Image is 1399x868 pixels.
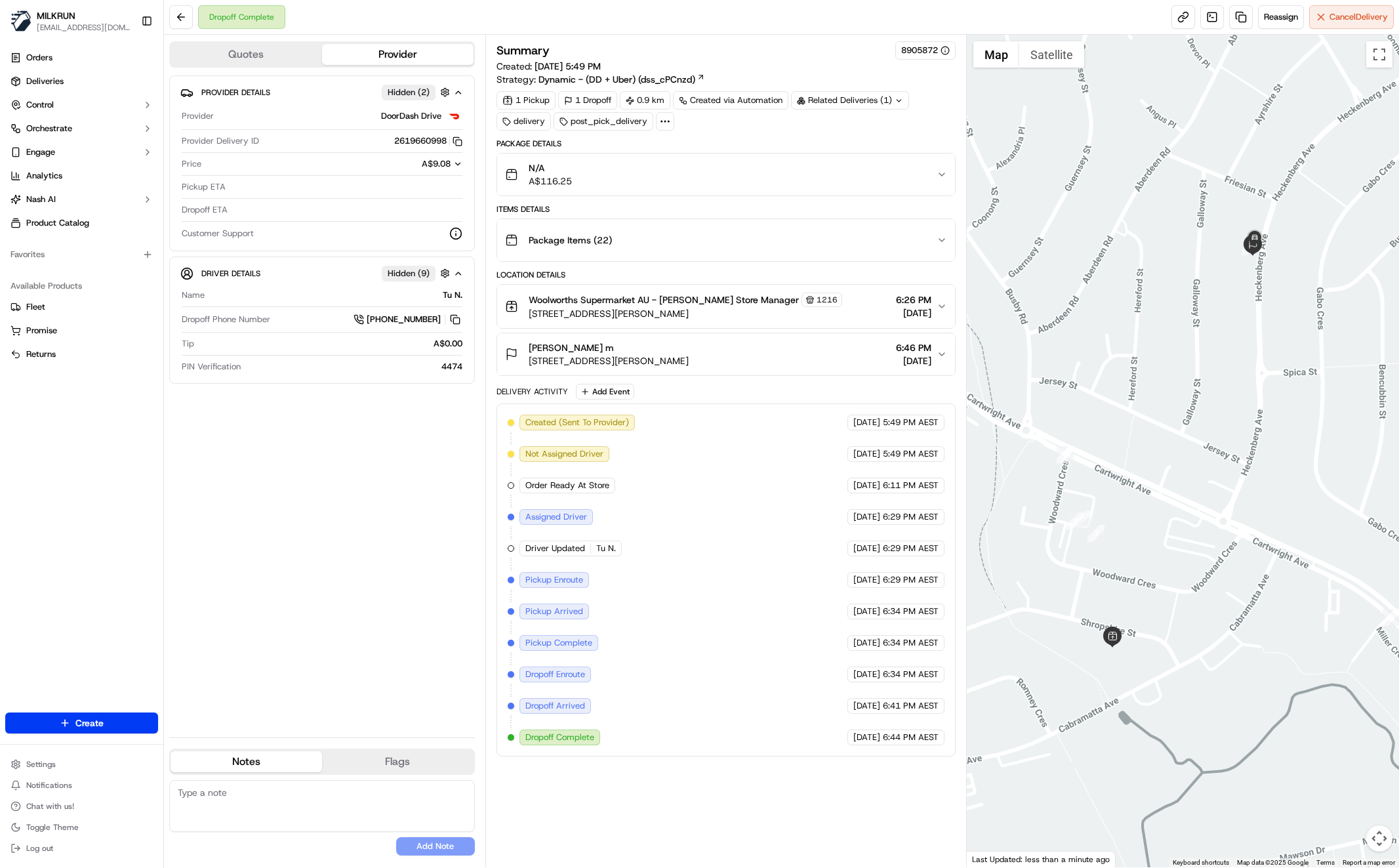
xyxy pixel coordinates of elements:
span: Package Items ( 22 ) [529,234,612,247]
button: N/AA$116.25 [497,154,955,196]
span: Pickup Complete [525,637,592,649]
button: Orchestrate [5,118,158,139]
button: Map camera controls [1366,825,1392,852]
button: Add Event [576,384,634,400]
span: 6:44 PM AEST [883,732,939,743]
div: Favorites [5,244,158,265]
div: Location Details [497,270,956,280]
span: 6:29 PM AEST [883,574,939,586]
div: A$0.00 [199,338,462,350]
span: [STREET_ADDRESS][PERSON_NAME] [529,307,842,320]
span: Tu N. [596,543,616,554]
span: 6:11 PM AEST [883,480,939,491]
div: 3 [1087,525,1105,542]
span: Tip [182,338,194,350]
button: [EMAIL_ADDRESS][DOMAIN_NAME] [37,22,131,33]
span: 6:34 PM AEST [883,606,939,617]
span: Price [182,158,201,170]
span: [DATE] [853,606,880,617]
button: Quotes [171,44,322,65]
span: Map data ©2025 Google [1237,859,1308,866]
span: A$116.25 [529,175,572,188]
img: Google [970,850,1013,867]
span: DoorDash Drive [381,110,441,122]
span: Provider Details [201,87,270,98]
a: Dynamic - (DD + Uber) (dss_cPCnzd) [538,73,705,86]
a: Report a map error [1343,859,1395,866]
span: [DATE] [853,700,880,712]
span: [DATE] [853,543,880,554]
button: Nash AI [5,189,158,210]
a: Returns [10,348,153,360]
span: Pickup Enroute [525,574,583,586]
span: Promise [26,325,57,337]
div: 1 Dropoff [558,91,617,110]
button: Show satellite imagery [1019,41,1084,68]
span: [DATE] 5:49 PM [535,60,601,72]
a: [PHONE_NUMBER] [354,312,462,327]
a: Created via Automation [673,91,788,110]
button: Driver DetailsHidden (9) [180,262,464,284]
span: [DATE] [853,448,880,460]
button: Hidden (2) [382,84,453,100]
span: 5:49 PM AEST [883,417,939,428]
div: Last Updated: less than a minute ago [967,851,1116,867]
span: 5:49 PM AEST [883,448,939,460]
span: Orchestrate [26,123,72,134]
span: [PERSON_NAME] m [529,341,614,354]
span: Cancel Delivery [1329,11,1388,23]
span: Customer Support [182,228,254,239]
button: Toggle Theme [5,818,158,837]
span: Dropoff Arrived [525,700,585,712]
span: Dropoff Phone Number [182,314,270,325]
span: Hidden ( 9 ) [388,268,430,279]
span: Control [26,99,54,111]
span: Fleet [26,301,45,313]
button: MILKRUNMILKRUN[EMAIL_ADDRESS][DOMAIN_NAME] [5,5,136,37]
button: [PERSON_NAME] m[STREET_ADDRESS][PERSON_NAME]6:46 PM[DATE] [497,333,955,375]
button: Notifications [5,776,158,795]
span: Dynamic - (DD + Uber) (dss_cPCnzd) [538,73,695,86]
button: Control [5,94,158,115]
span: [DATE] [853,417,880,428]
span: [DATE] [853,732,880,743]
div: 1 Pickup [497,91,556,110]
span: Dropoff Complete [525,732,594,743]
button: CancelDelivery [1309,5,1394,29]
button: Provider DetailsHidden (2) [180,81,464,103]
span: 6:34 PM AEST [883,637,939,649]
span: Analytics [26,170,62,182]
a: Promise [10,325,153,337]
span: Driver Details [201,268,260,279]
button: A$9.08 [347,158,462,170]
button: Reassign [1258,5,1304,29]
div: Available Products [5,276,158,297]
span: Settings [26,759,56,770]
span: Toggle Theme [26,822,79,833]
span: Orders [26,52,52,64]
div: Package Details [497,138,956,149]
span: Provider Delivery ID [182,135,259,147]
button: Create [5,713,158,734]
button: 2619660998 [394,135,462,147]
span: [DATE] [896,354,931,367]
div: 5 [1057,446,1074,463]
span: Assigned Driver [525,511,587,523]
span: [DATE] [896,306,931,320]
a: Product Catalog [5,213,158,234]
img: doordash_logo_v2.png [447,108,462,124]
a: Fleet [10,301,153,313]
button: Woolworths Supermarket AU - [PERSON_NAME] Store Manager1216[STREET_ADDRESS][PERSON_NAME]6:26 PM[D... [497,285,955,328]
span: Nash AI [26,194,56,205]
div: Strategy: [497,73,705,86]
span: 6:41 PM AEST [883,700,939,712]
span: Name [182,289,205,301]
div: Delivery Activity [497,386,568,397]
span: Woolworths Supermarket AU - [PERSON_NAME] Store Manager [529,293,799,306]
span: 6:46 PM [896,341,931,354]
span: Chat with us! [26,801,74,812]
span: Create [75,716,104,730]
span: Deliveries [26,75,64,87]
